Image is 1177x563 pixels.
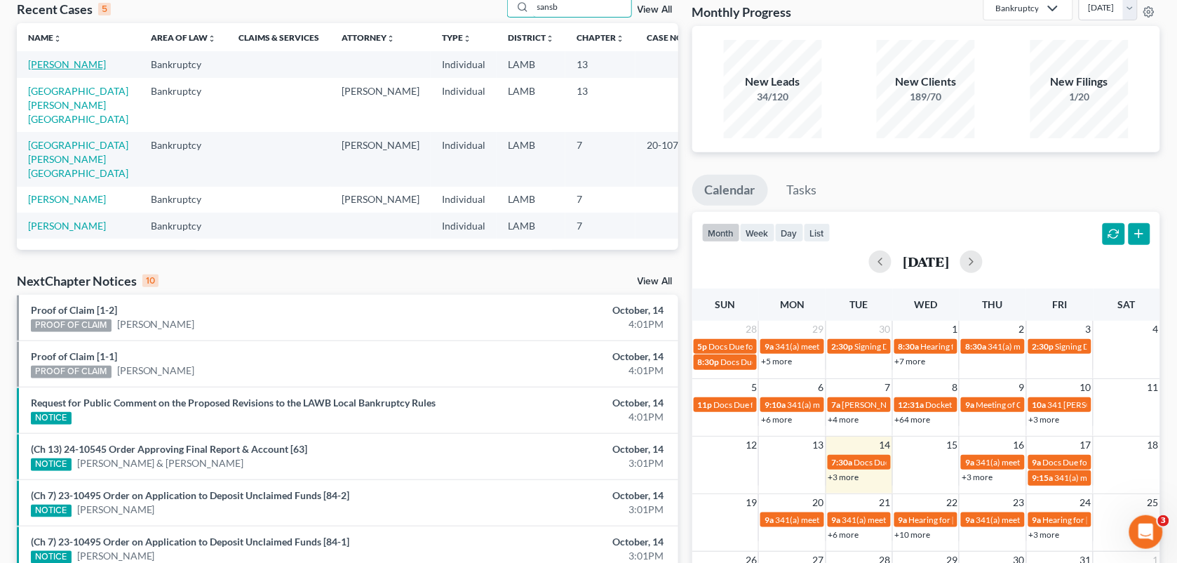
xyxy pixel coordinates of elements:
[828,414,859,425] a: +4 more
[28,220,106,232] a: [PERSON_NAME]
[965,399,974,410] span: 9a
[565,132,635,186] td: 7
[497,51,565,77] td: LAMB
[995,2,1039,14] div: Bankruptcy
[921,341,1105,352] span: Hearing for [PERSON_NAME] & [PERSON_NAME]
[744,321,758,338] span: 28
[812,437,826,453] span: 13
[854,457,1044,468] span: Docs Due for [PERSON_NAME] & [PERSON_NAME]
[28,85,128,125] a: [GEOGRAPHIC_DATA][PERSON_NAME][GEOGRAPHIC_DATA]
[462,396,664,410] div: October, 14
[724,90,822,104] div: 34/120
[899,399,924,410] span: 12:31a
[497,78,565,132] td: LAMB
[714,399,830,410] span: Docs Due for [PERSON_NAME]
[1118,298,1136,310] span: Sat
[31,350,117,362] a: Proof of Claim [1-1]
[342,32,395,43] a: Attorneyunfold_more
[386,34,395,43] i: unfold_more
[431,132,497,186] td: Individual
[31,489,349,501] a: (Ch 7) 23-10495 Order on Application to Deposit Unclaimed Funds [84-2]
[1012,494,1026,511] span: 23
[1030,74,1129,90] div: New Filings
[744,494,758,511] span: 19
[965,515,974,525] span: 9a
[709,341,899,352] span: Docs Due for [PERSON_NAME] & [PERSON_NAME]
[1146,494,1160,511] span: 25
[915,298,938,310] span: Wed
[330,78,431,132] td: [PERSON_NAME]
[1033,515,1042,525] span: 9a
[828,472,859,482] a: +3 more
[117,364,195,378] a: [PERSON_NAME]
[761,356,792,366] a: +5 more
[787,399,922,410] span: 341(a) meeting for [PERSON_NAME]
[804,223,830,242] button: list
[462,317,664,331] div: 4:01PM
[1018,321,1026,338] span: 2
[877,74,975,90] div: New Clients
[28,193,106,205] a: [PERSON_NAME]
[77,549,155,563] a: [PERSON_NAME]
[1084,321,1093,338] span: 3
[1029,529,1060,540] a: +3 more
[895,529,931,540] a: +10 more
[28,58,106,70] a: [PERSON_NAME]
[77,503,155,517] a: [PERSON_NAME]
[855,341,1055,352] span: Signing Date for [PERSON_NAME] & [PERSON_NAME]
[962,472,993,482] a: +3 more
[832,399,841,410] span: 7a
[28,139,128,179] a: [GEOGRAPHIC_DATA][PERSON_NAME][GEOGRAPHIC_DATA]
[31,412,72,425] div: NOTICE
[1033,399,1047,410] span: 10a
[31,397,436,409] a: Request for Public Comment on the Proposed Revisions to the LAWB Local Bankruptcy Rules
[462,489,664,503] div: October, 14
[842,515,978,525] span: 341(a) meeting for [PERSON_NAME]
[31,458,72,471] div: NOTICE
[945,494,959,511] span: 22
[812,321,826,338] span: 29
[565,51,635,77] td: 13
[635,132,703,186] td: 20-10752
[832,457,853,468] span: 7:30a
[98,3,111,15] div: 5
[983,298,1003,310] span: Thu
[1052,298,1067,310] span: Fri
[462,442,664,456] div: October, 14
[965,341,986,352] span: 8:30a
[850,298,868,310] span: Tue
[546,34,554,43] i: unfold_more
[976,399,1131,410] span: Meeting of Creditors for [PERSON_NAME]
[28,32,62,43] a: Nameunfold_more
[208,34,216,43] i: unfold_more
[895,414,931,425] a: +64 more
[1146,437,1160,453] span: 18
[616,34,624,43] i: unfold_more
[692,175,768,206] a: Calendar
[899,341,920,352] span: 8:30a
[1012,437,1026,453] span: 16
[765,515,774,525] span: 9a
[775,515,910,525] span: 341(a) meeting for [PERSON_NAME]
[17,272,159,289] div: NextChapter Notices
[945,437,959,453] span: 15
[53,34,62,43] i: unfold_more
[497,132,565,186] td: LAMB
[909,515,1093,525] span: Hearing for [PERSON_NAME] & [PERSON_NAME]
[724,74,822,90] div: New Leads
[715,298,736,310] span: Sun
[31,304,117,316] a: Proof of Claim [1-2]
[765,341,774,352] span: 9a
[878,437,892,453] span: 14
[740,223,775,242] button: week
[31,536,349,548] a: (Ch 7) 23-10495 Order on Application to Deposit Unclaimed Funds [84-1]
[1033,341,1054,352] span: 2:30p
[497,187,565,213] td: LAMB
[817,379,826,396] span: 6
[692,4,792,20] h3: Monthly Progress
[1079,379,1093,396] span: 10
[31,505,72,517] div: NOTICE
[140,78,227,132] td: Bankruptcy
[1033,472,1054,483] span: 9:15a
[431,78,497,132] td: Individual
